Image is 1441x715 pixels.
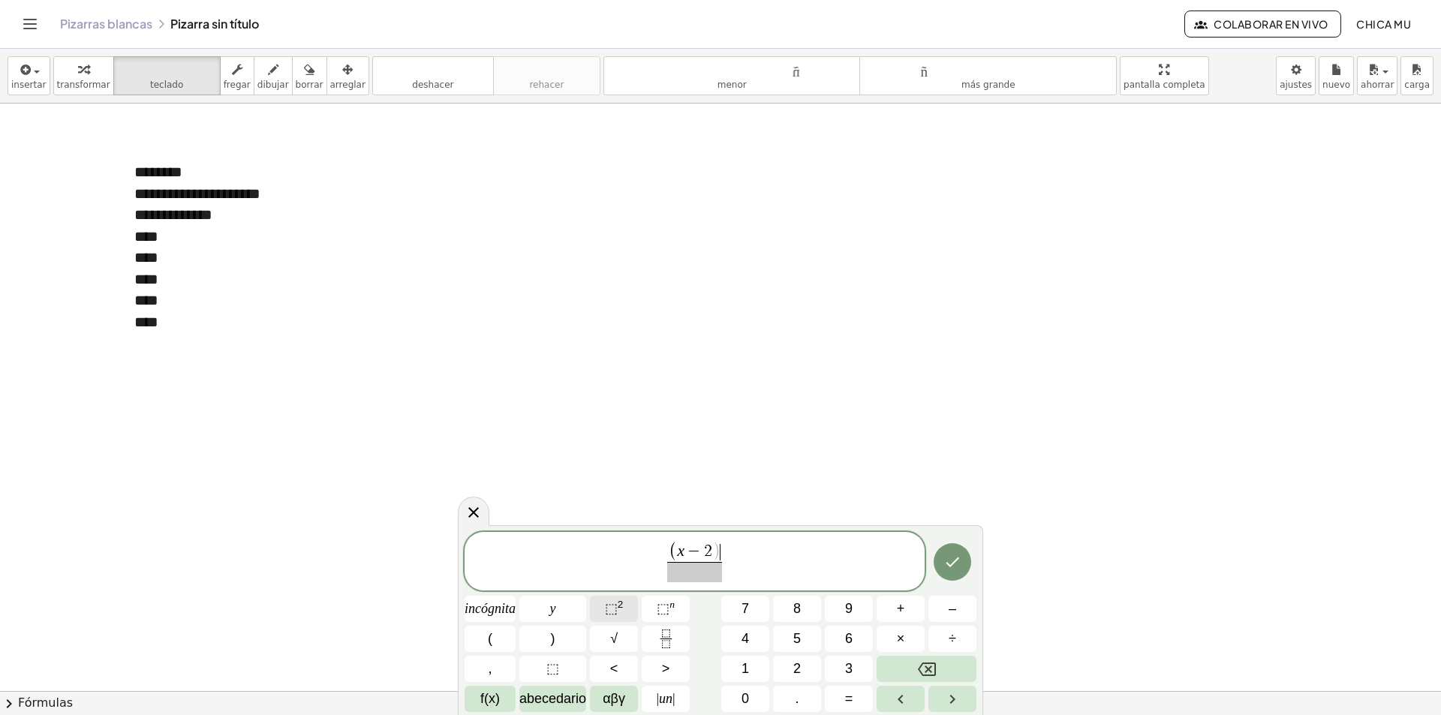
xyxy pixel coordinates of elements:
[465,686,516,712] button: Funciones
[677,542,684,560] var: x
[845,601,853,616] font: 9
[465,601,516,616] font: incógnita
[546,661,559,676] font: ⬚
[742,601,749,616] font: 7
[961,80,1015,90] font: más grande
[825,656,873,682] button: 3
[551,631,555,646] font: )
[877,686,925,712] button: Flecha izquierda
[642,656,690,682] button: Más que
[717,80,747,90] font: menor
[376,62,490,77] font: deshacer
[372,56,494,95] button: deshacerdeshacer
[796,691,799,706] font: .
[113,56,221,95] button: tecladoteclado
[488,661,492,676] font: ,
[928,626,976,652] button: Dividir
[529,80,564,90] font: rehacer
[519,626,586,652] button: )
[1404,80,1430,90] font: carga
[1356,17,1411,31] font: Chica mu
[793,601,801,616] font: 8
[1214,17,1328,31] font: Colaborar en vivo
[493,56,600,95] button: rehacerrehacer
[721,686,769,712] button: 0
[928,596,976,622] button: Menos
[519,691,586,706] font: abecedario
[590,596,638,622] button: Al cuadrado
[605,601,618,616] font: ⬚
[1400,56,1433,95] button: carga
[656,691,659,706] font: |
[877,626,925,652] button: Veces
[497,62,597,77] font: rehacer
[1357,56,1397,95] button: ahorrar
[1120,56,1209,95] button: pantalla completa
[859,56,1117,95] button: tamaño_del_formatomás grande
[465,596,516,622] button: incógnita
[603,56,861,95] button: tamaño_del_formatomenor
[8,56,50,95] button: insertar
[877,596,925,622] button: Más
[610,631,618,646] font: √
[11,80,47,90] font: insertar
[488,631,492,646] font: (
[590,656,638,682] button: Menos que
[18,12,42,36] button: Cambiar navegación
[1184,11,1341,38] button: Colaborar en vivo
[863,62,1113,77] font: tamaño_del_formato
[1319,56,1354,95] button: nuevo
[684,544,704,560] span: −
[721,656,769,682] button: 1
[1280,80,1312,90] font: ajustes
[720,544,720,560] span: ​
[60,17,152,32] a: Pizarras blancas
[590,686,638,712] button: alfabeto griego
[773,626,821,652] button: 5
[519,656,586,682] button: Marcador de posición
[1361,80,1394,90] font: ahorrar
[60,16,152,32] font: Pizarras blancas
[949,631,956,646] font: ÷
[590,626,638,652] button: Raíz cuadrada
[607,62,857,77] font: tamaño_del_formato
[254,56,293,95] button: dibujar
[949,601,956,616] font: –
[519,596,586,622] button: y
[712,542,720,562] span: )
[150,80,183,90] font: teclado
[934,543,971,581] button: Hecho
[610,661,618,676] font: <
[412,80,453,90] font: deshacer
[1322,80,1350,90] font: nuevo
[642,626,690,652] button: Fracción
[296,80,323,90] font: borrar
[642,596,690,622] button: Sobrescrito
[117,62,217,77] font: teclado
[326,56,369,95] button: arreglar
[57,80,110,90] font: transformar
[825,596,873,622] button: 9
[465,626,516,652] button: (
[1124,80,1205,90] font: pantalla completa
[845,661,853,676] font: 3
[742,691,749,706] font: 0
[704,543,712,560] span: 2
[257,80,289,90] font: dibujar
[465,656,516,682] button: ,
[1344,11,1423,38] button: Chica mu
[928,686,976,712] button: Flecha derecha
[519,686,586,712] button: Alfabeto
[773,596,821,622] button: 8
[18,695,73,710] font: Fórmulas
[53,56,114,95] button: transformar
[1276,56,1316,95] button: ajustes
[721,626,769,652] button: 4
[224,80,251,90] font: fregar
[550,601,556,616] font: y
[662,661,670,676] font: >
[669,542,677,562] span: (
[773,686,821,712] button: .
[672,691,675,706] font: |
[659,691,672,706] font: un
